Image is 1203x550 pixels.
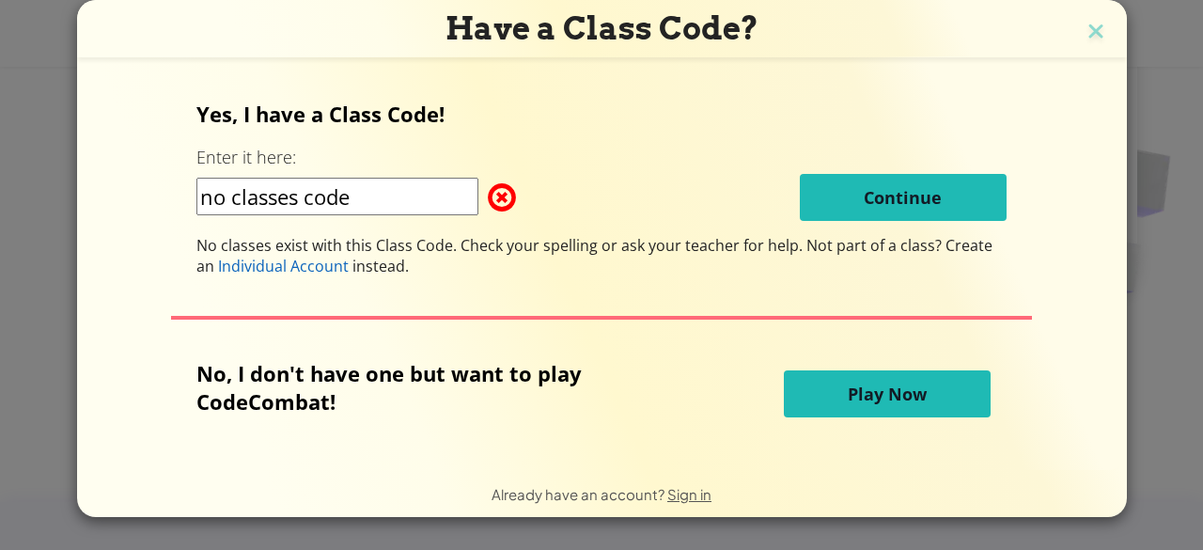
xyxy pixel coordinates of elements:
[196,146,296,169] label: Enter it here:
[1084,19,1108,47] img: close icon
[800,174,1007,221] button: Continue
[445,9,758,47] span: Have a Class Code?
[196,359,674,416] p: No, I don't have one but want to play CodeCombat!
[196,235,806,256] span: No classes exist with this Class Code. Check your spelling or ask your teacher for help.
[848,383,927,405] span: Play Now
[349,256,409,276] span: instead.
[667,485,711,503] a: Sign in
[864,186,942,209] span: Continue
[492,485,667,503] span: Already have an account?
[196,235,992,276] span: Not part of a class? Create an
[196,100,1007,128] p: Yes, I have a Class Code!
[218,256,349,276] span: Individual Account
[784,370,991,417] button: Play Now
